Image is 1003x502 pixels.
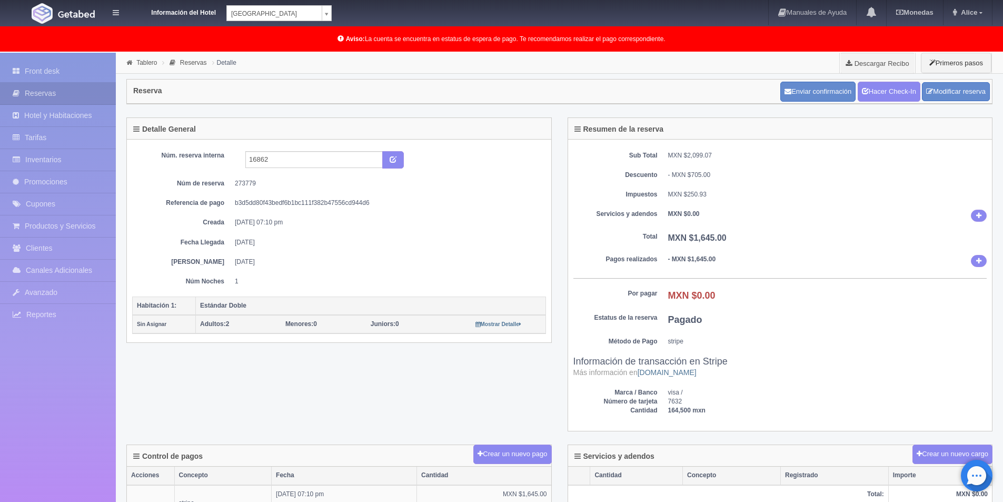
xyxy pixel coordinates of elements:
[140,179,224,188] dt: Núm de reserva
[475,320,521,328] a: Mostrar Detalle
[668,337,987,346] dd: stripe
[573,313,658,322] dt: Estatus de la reserva
[683,467,781,485] th: Concepto
[140,151,224,160] dt: Núm. reserva interna
[272,467,417,485] th: Fecha
[573,388,658,397] dt: Marca / Banco
[285,320,313,328] strong: Menores:
[140,238,224,247] dt: Fecha Llegada
[133,125,196,133] h4: Detalle General
[235,277,538,286] dd: 1
[573,190,658,199] dt: Impuestos
[475,321,521,327] small: Mostrar Detalle
[573,232,658,241] dt: Total
[668,171,987,180] div: - MXN $705.00
[346,35,365,43] b: Aviso:
[235,238,538,247] dd: [DATE]
[573,151,658,160] dt: Sub Total
[140,277,224,286] dt: Núm Noches
[226,5,332,21] a: [GEOGRAPHIC_DATA]
[858,82,920,102] a: Hacer Check-In
[140,199,224,208] dt: Referencia de pago
[573,210,658,219] dt: Servicios y adendos
[912,445,992,464] button: Crear un nuevo cargo
[200,320,226,328] strong: Adultos:
[371,320,399,328] span: 0
[235,199,538,208] dd: b3d5dd80f43bedf6b1bc111f382b47556cd944d6
[780,467,888,485] th: Registrado
[180,59,207,66] a: Reservas
[235,179,538,188] dd: 273779
[200,320,229,328] span: 2
[573,337,658,346] dt: Método de Pago
[196,297,546,315] th: Estándar Doble
[127,467,174,485] th: Acciones
[573,289,658,298] dt: Por pagar
[668,407,706,414] b: 164,500 mxn
[668,314,702,325] b: Pagado
[231,6,317,22] span: [GEOGRAPHIC_DATA]
[573,406,658,415] dt: Cantidad
[32,3,53,24] img: Getabed
[668,255,716,263] b: - MXN $1,645.00
[668,290,716,301] b: MXN $0.00
[574,125,664,133] h4: Resumen de la reserva
[371,320,395,328] strong: Juniors:
[133,87,162,95] h4: Reserva
[573,368,697,377] small: Más información en
[174,467,272,485] th: Concepto
[140,258,224,267] dt: [PERSON_NAME]
[896,8,933,16] b: Monedas
[573,397,658,406] dt: Número de tarjeta
[668,397,987,406] dd: 7632
[780,82,856,102] button: Enviar confirmación
[235,258,538,267] dd: [DATE]
[573,357,987,378] h3: Información de transacción en Stripe
[133,452,203,460] h4: Control de pagos
[590,467,683,485] th: Cantidad
[668,190,987,199] dd: MXN $250.93
[132,5,216,17] dt: Información del Hotel
[668,151,987,160] dd: MXN $2,099.07
[573,171,658,180] dt: Descuento
[235,218,538,227] dd: [DATE] 07:10 pm
[638,368,697,377] a: [DOMAIN_NAME]
[668,388,987,397] dd: visa /
[840,53,915,74] a: Descargar Recibo
[668,233,727,242] b: MXN $1,645.00
[210,57,239,67] li: Detalle
[137,302,176,309] b: Habitación 1:
[922,82,990,102] a: Modificar reserva
[473,445,551,464] button: Crear un nuevo pago
[285,320,317,328] span: 0
[137,321,166,327] small: Sin Asignar
[417,467,551,485] th: Cantidad
[573,255,658,264] dt: Pagos realizados
[140,218,224,227] dt: Creada
[574,452,654,460] h4: Servicios y adendos
[888,467,992,485] th: Importe
[958,8,977,16] span: Alice
[136,59,157,66] a: Tablero
[58,10,95,18] img: Getabed
[668,210,700,218] b: MXN $0.00
[921,53,991,73] button: Primeros pasos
